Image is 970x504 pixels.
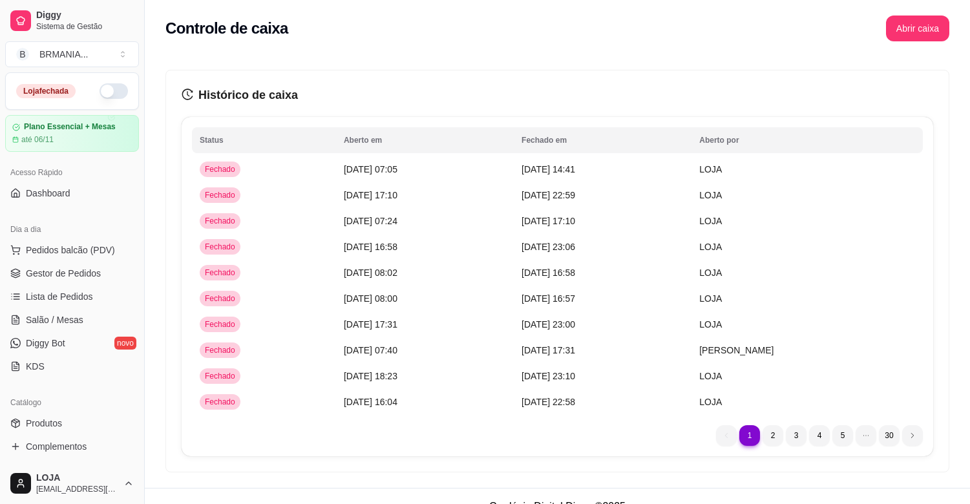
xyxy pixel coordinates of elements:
span: [DATE] 07:40 [344,345,397,355]
span: [DATE] 22:58 [522,397,575,407]
a: DiggySistema de Gestão [5,5,139,36]
article: até 06/11 [21,134,54,145]
span: LOJA [699,190,722,200]
span: [EMAIL_ADDRESS][DOMAIN_NAME] [36,484,118,494]
a: Salão / Mesas [5,310,139,330]
li: pagination item 30 [879,425,900,446]
span: [DATE] 16:58 [522,268,575,278]
a: Produtos [5,413,139,434]
span: Salão / Mesas [26,313,83,326]
div: Loja fechada [16,84,76,98]
span: [PERSON_NAME] [699,345,774,355]
a: Complementos [5,436,139,457]
button: Select a team [5,41,139,67]
a: KDS [5,356,139,377]
th: Status [192,127,336,153]
span: [DATE] 17:31 [344,319,397,330]
div: BRMANIA ... [39,48,88,61]
a: Plano Essencial + Mesasaté 06/11 [5,115,139,152]
span: Fechado [202,293,238,304]
span: KDS [26,360,45,373]
span: LOJA [699,397,722,407]
div: Dia a dia [5,219,139,240]
span: Fechado [202,268,238,278]
span: LOJA [699,242,722,252]
div: Catálogo [5,392,139,413]
span: Fechado [202,319,238,330]
span: [DATE] 16:57 [522,293,575,304]
span: [DATE] 17:31 [522,345,575,355]
span: Lista de Pedidos [26,290,93,303]
span: Fechado [202,216,238,226]
span: [DATE] 16:58 [344,242,397,252]
span: Sistema de Gestão [36,21,134,32]
span: [DATE] 22:59 [522,190,575,200]
span: LOJA [36,472,118,484]
li: pagination item 2 [763,425,783,446]
span: LOJA [699,216,722,226]
li: pagination item 1 active [739,425,760,446]
span: LOJA [699,319,722,330]
span: [DATE] 08:00 [344,293,397,304]
span: B [16,48,29,61]
li: pagination item 5 [832,425,853,446]
li: dots element [856,425,876,446]
span: Fechado [202,164,238,174]
span: LOJA [699,164,722,174]
span: [DATE] 07:05 [344,164,397,174]
th: Fechado em [514,127,691,153]
li: pagination item 3 [786,425,807,446]
a: Gestor de Pedidos [5,263,139,284]
span: Complementos [26,440,87,453]
span: [DATE] 07:24 [344,216,397,226]
h2: Controle de caixa [165,18,288,39]
a: Lista de Pedidos [5,286,139,307]
span: [DATE] 16:04 [344,397,397,407]
span: [DATE] 17:10 [344,190,397,200]
span: [DATE] 14:41 [522,164,575,174]
span: Dashboard [26,187,70,200]
span: Fechado [202,345,238,355]
span: Fechado [202,397,238,407]
span: Gestor de Pedidos [26,267,101,280]
span: [DATE] 17:10 [522,216,575,226]
span: [DATE] 23:10 [522,371,575,381]
li: pagination item 4 [809,425,830,446]
span: [DATE] 08:02 [344,268,397,278]
span: Fechado [202,242,238,252]
a: Dashboard [5,183,139,204]
span: LOJA [699,371,722,381]
li: next page button [902,425,923,446]
article: Plano Essencial + Mesas [24,122,116,132]
button: LOJA[EMAIL_ADDRESS][DOMAIN_NAME] [5,468,139,499]
span: Diggy Bot [26,337,65,350]
span: history [182,89,193,100]
div: Acesso Rápido [5,162,139,183]
a: Diggy Botnovo [5,333,139,353]
nav: pagination navigation [710,419,929,452]
span: Fechado [202,190,238,200]
span: Fechado [202,371,238,381]
h3: Histórico de caixa [182,86,933,104]
span: LOJA [699,293,722,304]
span: Produtos [26,417,62,430]
th: Aberto por [691,127,923,153]
span: LOJA [699,268,722,278]
th: Aberto em [336,127,514,153]
button: Alterar Status [100,83,128,99]
button: Abrir caixa [886,16,949,41]
span: Pedidos balcão (PDV) [26,244,115,257]
button: Pedidos balcão (PDV) [5,240,139,260]
span: [DATE] 23:06 [522,242,575,252]
span: [DATE] 23:00 [522,319,575,330]
span: Diggy [36,10,134,21]
span: [DATE] 18:23 [344,371,397,381]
